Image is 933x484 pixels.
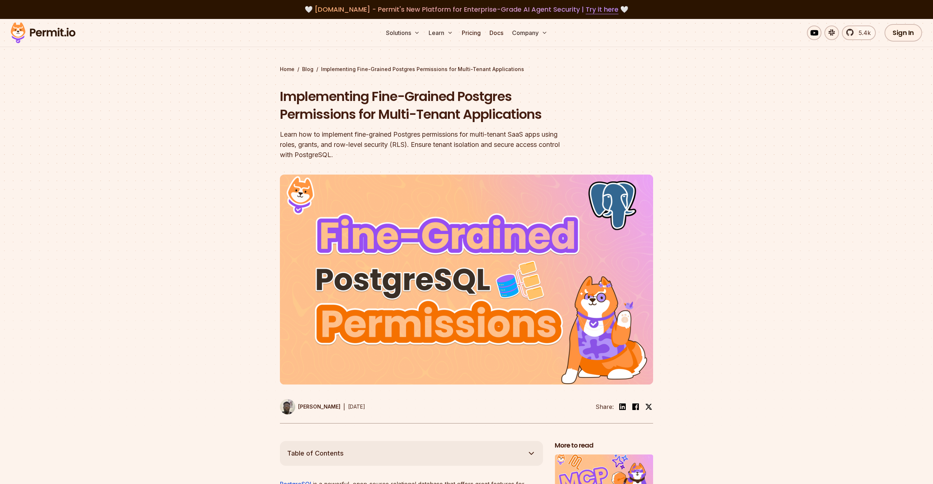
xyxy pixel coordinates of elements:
[618,402,627,411] img: linkedin
[280,129,560,160] div: Learn how to implement fine-grained Postgres permissions for multi-tenant SaaS apps using roles, ...
[842,26,876,40] a: 5.4k
[509,26,550,40] button: Company
[298,403,340,410] p: [PERSON_NAME]
[586,5,618,14] a: Try it here
[7,20,79,45] img: Permit logo
[280,87,560,124] h1: Implementing Fine-Grained Postgres Permissions for Multi-Tenant Applications
[280,441,543,466] button: Table of Contents
[555,441,653,450] h2: More to read
[280,399,340,414] a: [PERSON_NAME]
[383,26,423,40] button: Solutions
[315,5,618,14] span: [DOMAIN_NAME] - Permit's New Platform for Enterprise-Grade AI Agent Security |
[343,402,345,411] div: |
[854,28,871,37] span: 5.4k
[596,402,614,411] li: Share:
[426,26,456,40] button: Learn
[348,403,365,410] time: [DATE]
[459,26,484,40] a: Pricing
[885,24,922,42] a: Sign In
[287,448,344,458] span: Table of Contents
[280,399,295,414] img: Uma Victor
[280,66,653,73] div: / /
[631,402,640,411] img: facebook
[302,66,313,73] a: Blog
[280,66,294,73] a: Home
[487,26,506,40] a: Docs
[645,403,652,410] img: twitter
[17,4,916,15] div: 🤍 🤍
[280,175,653,385] img: Implementing Fine-Grained Postgres Permissions for Multi-Tenant Applications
